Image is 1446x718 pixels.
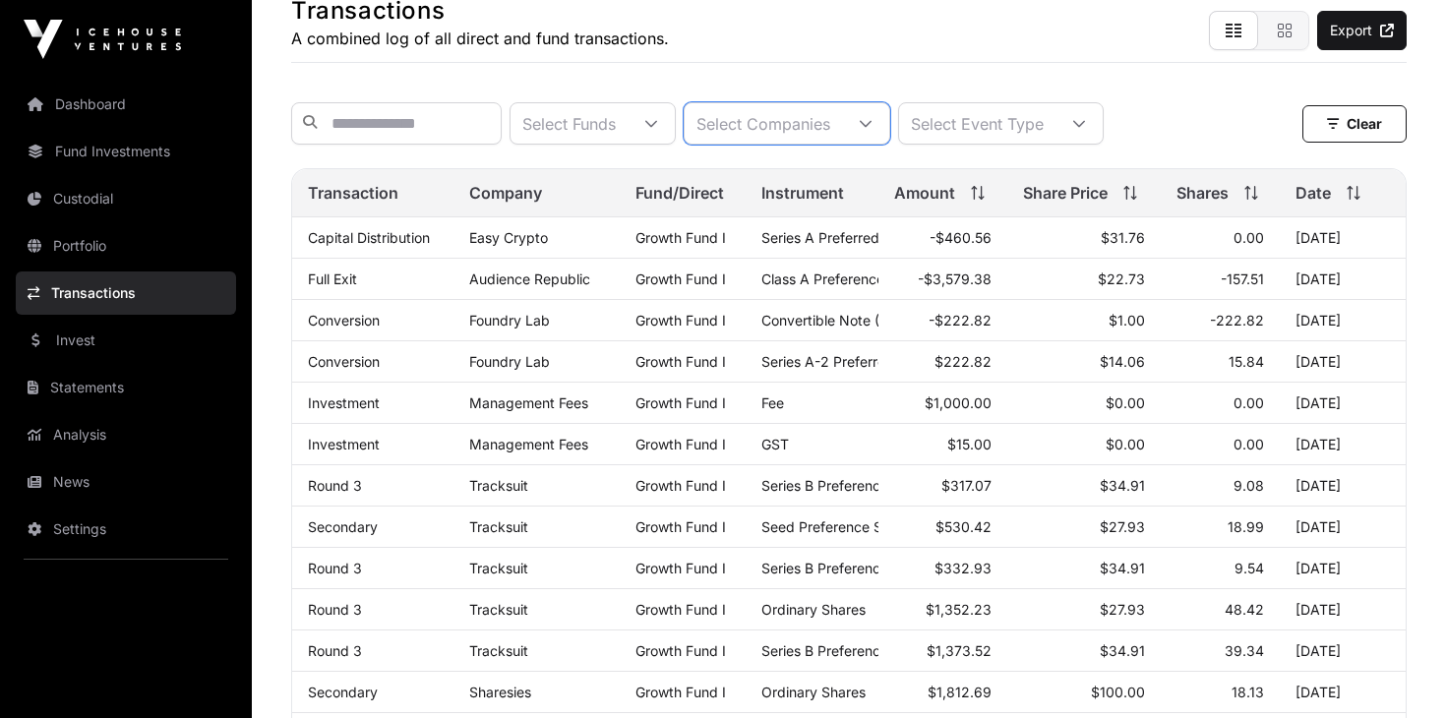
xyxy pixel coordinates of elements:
a: Round 3 [308,601,362,618]
span: 18.99 [1228,518,1264,535]
span: Series A-2 Preferred Stock [761,353,935,370]
td: [DATE] [1280,217,1406,259]
a: Secondary [308,684,378,700]
a: Settings [16,508,236,551]
a: Audience Republic [469,270,590,287]
span: 0.00 [1234,394,1264,411]
span: 0.00 [1234,229,1264,246]
a: Investment [308,394,380,411]
span: Transaction [308,181,398,205]
span: Class A Preference Shares [761,270,933,287]
a: Dashboard [16,83,236,126]
span: -222.82 [1210,312,1264,329]
span: 9.08 [1234,477,1264,494]
td: [DATE] [1280,259,1406,300]
a: Growth Fund I [635,477,726,494]
span: Fund/Direct [635,181,724,205]
span: Share Price [1023,181,1108,205]
span: Ordinary Shares [761,684,866,700]
iframe: Chat Widget [1348,624,1446,718]
td: [DATE] [1280,589,1406,630]
td: $530.42 [878,507,1007,548]
td: [DATE] [1280,548,1406,589]
a: Growth Fund I [635,270,726,287]
td: $1,352.23 [878,589,1007,630]
p: Management Fees [469,436,604,452]
a: Growth Fund I [635,312,726,329]
a: Investment [308,436,380,452]
span: Series B Preference Shares [761,477,936,494]
td: [DATE] [1280,424,1406,465]
a: Growth Fund I [635,601,726,618]
td: $332.93 [878,548,1007,589]
a: Sharesies [469,684,531,700]
a: Foundry Lab [469,312,550,329]
a: Export [1317,11,1407,50]
a: Fund Investments [16,130,236,173]
td: [DATE] [1280,672,1406,713]
td: -$222.82 [878,300,1007,341]
a: Conversion [308,353,380,370]
p: A combined log of all direct and fund transactions. [291,27,669,50]
td: $1,812.69 [878,672,1007,713]
a: Secondary [308,518,378,535]
a: Invest [16,319,236,362]
span: 15.84 [1229,353,1264,370]
span: Shares [1176,181,1229,205]
a: Tracksuit [469,518,528,535]
a: Tracksuit [469,601,528,618]
span: $34.91 [1100,560,1145,576]
a: Statements [16,366,236,409]
span: $22.73 [1098,270,1145,287]
img: Icehouse Ventures Logo [24,20,181,59]
span: Series B Preference Shares [761,560,936,576]
span: Convertible Note ([DATE]) [761,312,930,329]
span: Series B Preference Shares [761,642,936,659]
a: Portfolio [16,224,236,268]
span: 48.42 [1225,601,1264,618]
a: Full Exit [308,270,357,287]
td: -$3,579.38 [878,259,1007,300]
span: $1.00 [1109,312,1145,329]
td: [DATE] [1280,507,1406,548]
a: Growth Fund I [635,436,726,452]
td: [DATE] [1280,341,1406,383]
span: Seed Preference Shares [761,518,918,535]
a: News [16,460,236,504]
a: Growth Fund I [635,229,726,246]
span: $27.93 [1100,518,1145,535]
a: Conversion [308,312,380,329]
span: $0.00 [1106,436,1145,452]
a: Round 3 [308,642,362,659]
td: [DATE] [1280,465,1406,507]
span: $100.00 [1091,684,1145,700]
button: Clear [1302,105,1407,143]
a: Round 3 [308,477,362,494]
a: Growth Fund I [635,684,726,700]
a: Growth Fund I [635,353,726,370]
div: Select Funds [511,103,628,144]
a: Tracksuit [469,560,528,576]
a: Analysis [16,413,236,456]
td: $1,000.00 [878,383,1007,424]
td: [DATE] [1280,630,1406,672]
a: Growth Fund I [635,642,726,659]
span: -157.51 [1221,270,1264,287]
span: Ordinary Shares [761,601,866,618]
a: Capital Distribution [308,229,430,246]
a: Foundry Lab [469,353,550,370]
div: Select Companies [685,103,842,144]
a: Growth Fund I [635,518,726,535]
span: Amount [894,181,955,205]
td: [DATE] [1280,383,1406,424]
span: $31.76 [1101,229,1145,246]
a: Growth Fund I [635,394,726,411]
span: Instrument [761,181,844,205]
span: GST [761,436,789,452]
span: Fee [761,394,784,411]
td: $317.07 [878,465,1007,507]
span: Series A Preferred Share [761,229,921,246]
td: -$460.56 [878,217,1007,259]
span: Company [469,181,542,205]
